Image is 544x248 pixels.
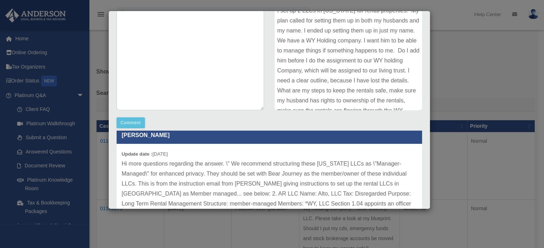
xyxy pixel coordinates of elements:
div: I set up 2 LLCs in [US_STATE] for rental properties. My plan called for setting them up in both m... [275,3,422,110]
button: Comment [117,117,145,128]
b: Update date : [122,151,152,157]
p: [PERSON_NAME] [117,126,422,144]
small: [DATE] [122,151,168,157]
